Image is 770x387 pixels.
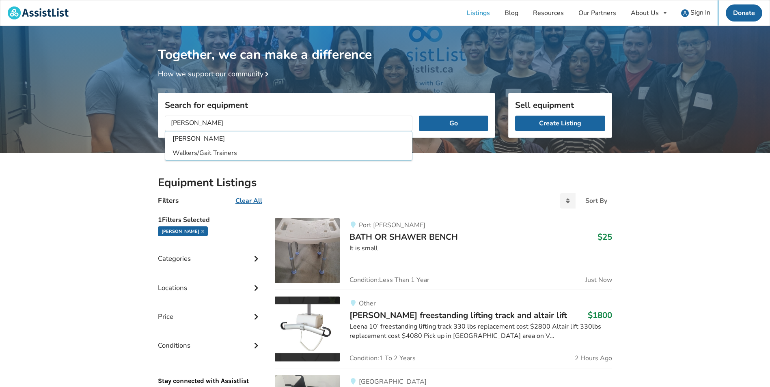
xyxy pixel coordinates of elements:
a: Listings [459,0,497,26]
span: Other [359,299,376,308]
span: [GEOGRAPHIC_DATA] [359,377,427,386]
h2: Equipment Listings [158,176,612,190]
div: Conditions [158,325,262,354]
span: Condition: Less Than 1 Year [349,277,429,283]
a: Our Partners [571,0,623,26]
a: Donate [726,4,762,21]
a: Resources [526,0,571,26]
input: I am looking for... [165,116,412,131]
li: [PERSON_NAME] [167,132,410,146]
img: user icon [681,9,689,17]
a: Blog [497,0,526,26]
img: assistlist-logo [8,6,69,19]
li: Walkers/Gait Trainers [167,146,410,160]
a: transfer aids-leena freestanding lifting track and altair liftOther[PERSON_NAME] freestanding lif... [275,290,612,368]
a: user icon Sign In [674,0,718,26]
u: Clear All [235,196,262,205]
h3: $1800 [588,310,612,320]
h3: Search for equipment [165,100,488,110]
h1: Together, we can make a difference [158,26,612,63]
h4: Filters [158,196,179,205]
div: Price [158,296,262,325]
a: bathroom safety-bath or shawer bench Port [PERSON_NAME]BATH OR SHAWER BENCH$25It is smallConditio... [275,218,612,290]
h3: $25 [597,232,612,242]
p: Stay connected with Assistlist [158,354,262,386]
button: Go [419,116,488,131]
span: [PERSON_NAME] freestanding lifting track and altair lift [349,310,567,321]
a: How we support our community [158,69,272,79]
img: transfer aids-leena freestanding lifting track and altair lift [275,297,340,361]
div: Categories [158,238,262,267]
img: bathroom safety-bath or shawer bench [275,218,340,283]
div: Sort By [585,198,607,204]
div: [PERSON_NAME] [158,226,208,236]
h5: 1 Filters Selected [158,212,262,226]
span: Sign In [690,8,710,17]
span: Just Now [585,277,612,283]
div: Locations [158,267,262,296]
span: Condition: 1 To 2 Years [349,355,416,361]
span: Port [PERSON_NAME] [359,221,425,230]
span: 2 Hours Ago [575,355,612,361]
span: BATH OR SHAWER BENCH [349,231,458,243]
div: About Us [631,10,659,16]
a: Create Listing [515,116,605,131]
div: It is small [349,244,612,253]
div: Leena 10’ freestanding lifting track 330 lbs replacement cost $2800 Altair lift 330lbs replacemen... [349,322,612,341]
h3: Sell equipment [515,100,605,110]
